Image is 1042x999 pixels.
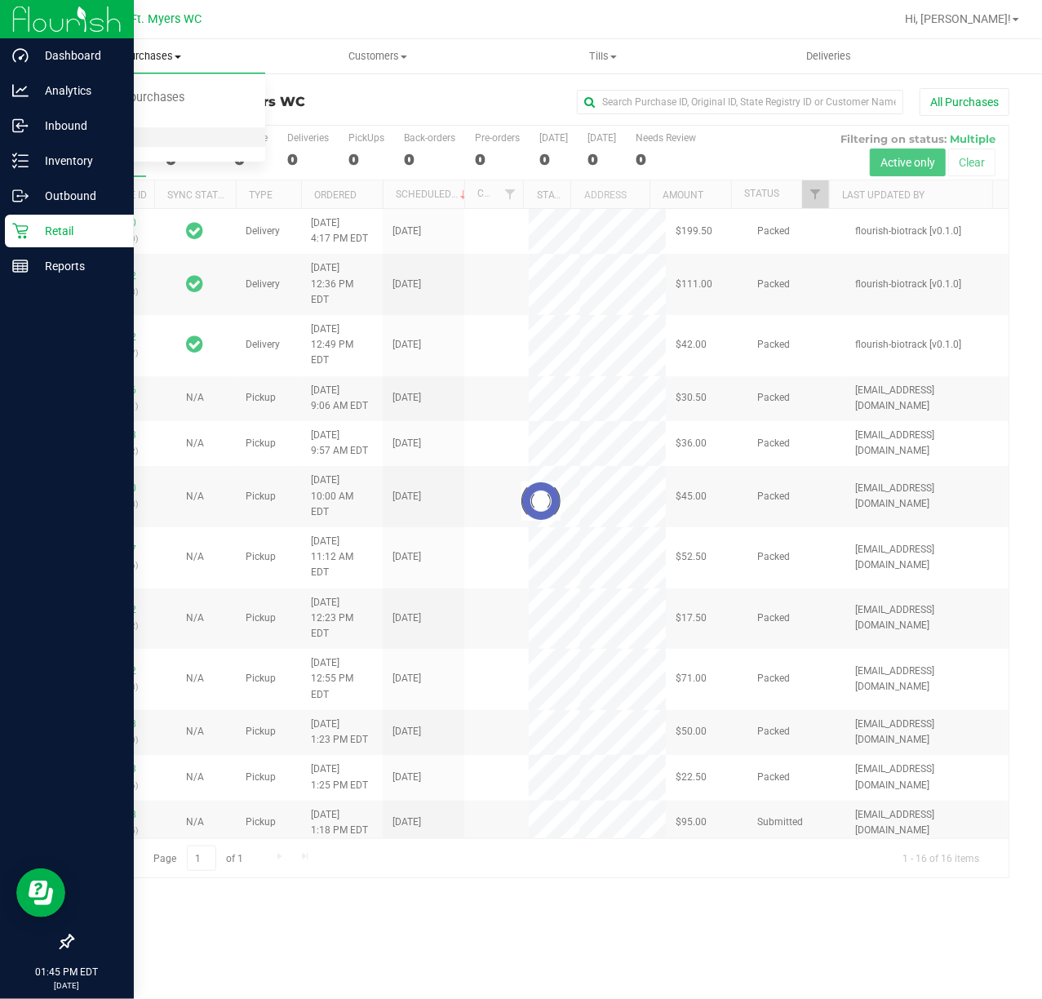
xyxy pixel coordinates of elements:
span: Purchases [39,49,265,64]
span: Tills [491,49,716,64]
inline-svg: Retail [12,223,29,239]
inline-svg: Inventory [12,153,29,169]
a: Deliveries [716,39,942,73]
input: Search Purchase ID, Original ID, State Registry ID or Customer Name... [577,90,903,114]
inline-svg: Analytics [12,82,29,99]
button: All Purchases [920,88,1009,116]
p: Inventory [29,151,126,171]
iframe: Resource center [16,868,65,917]
inline-svg: Inbound [12,118,29,134]
span: Deliveries [784,49,873,64]
p: Reports [29,256,126,276]
inline-svg: Reports [12,258,29,274]
p: Dashboard [29,46,126,65]
p: 01:45 PM EDT [7,965,126,979]
span: Customers [266,49,490,64]
p: Outbound [29,186,126,206]
span: Ft. Myers WC [131,12,202,26]
p: Inbound [29,116,126,135]
p: Retail [29,221,126,241]
a: Customers [265,39,491,73]
inline-svg: Outbound [12,188,29,204]
p: [DATE] [7,979,126,992]
p: Analytics [29,81,126,100]
span: Hi, [PERSON_NAME]! [905,12,1011,25]
inline-svg: Dashboard [12,47,29,64]
a: Purchases Summary of purchases Fulfillment All purchases [39,39,265,73]
a: Tills [490,39,716,73]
